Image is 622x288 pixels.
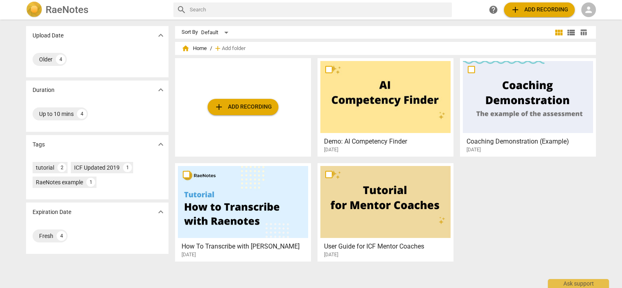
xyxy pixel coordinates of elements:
button: Show more [155,138,167,151]
input: Search [190,3,449,16]
span: expand_more [156,31,166,40]
a: Help [486,2,501,17]
span: table_chart [580,28,587,36]
h2: RaeNotes [46,4,88,15]
a: Demo: AI Competency Finder[DATE] [320,61,451,153]
span: [DATE] [466,146,481,153]
a: User Guide for ICF Mentor Coaches[DATE] [320,166,451,258]
div: Up to 10 mins [39,110,74,118]
span: expand_more [156,207,166,217]
button: Upload [504,2,575,17]
div: 4 [57,231,66,241]
p: Duration [33,86,55,94]
div: Ask support [548,279,609,288]
button: Tile view [553,26,565,39]
div: 1 [123,163,132,172]
span: expand_more [156,140,166,149]
p: Upload Date [33,31,64,40]
div: 2 [57,163,66,172]
span: Add recording [214,102,272,112]
span: [DATE] [182,251,196,258]
div: Fresh [39,232,53,240]
span: add [214,102,224,112]
a: LogoRaeNotes [26,2,167,18]
span: Home [182,44,207,52]
a: Coaching Demonstration (Example)[DATE] [463,61,593,153]
span: Add folder [222,46,245,52]
img: Logo [26,2,42,18]
span: add [510,5,520,15]
div: RaeNotes example [36,178,83,186]
a: How To Transcribe with [PERSON_NAME][DATE] [178,166,308,258]
span: home [182,44,190,52]
h3: Demo: AI Competency Finder [324,137,451,146]
div: ICF Updated 2019 [74,164,120,172]
div: 4 [77,109,87,119]
span: add [214,44,222,52]
button: Show more [155,206,167,218]
p: Tags [33,140,45,149]
span: [DATE] [324,251,338,258]
div: Older [39,55,53,63]
button: Table view [577,26,589,39]
h3: Coaching Demonstration (Example) [466,137,594,146]
h3: How To Transcribe with RaeNotes [182,242,309,251]
div: 1 [86,178,95,187]
h3: User Guide for ICF Mentor Coaches [324,242,451,251]
button: Show more [155,29,167,41]
span: [DATE] [324,146,338,153]
span: search [177,5,186,15]
button: Show more [155,84,167,96]
span: Add recording [510,5,568,15]
span: view_list [566,28,576,37]
span: / [210,46,212,52]
button: Upload [208,99,278,115]
div: tutorial [36,164,54,172]
span: expand_more [156,85,166,95]
div: Sort By [182,29,198,35]
div: Default [201,26,231,39]
div: 4 [56,55,66,64]
p: Expiration Date [33,208,71,216]
span: view_module [554,28,564,37]
span: help [488,5,498,15]
span: person [584,5,594,15]
button: List view [565,26,577,39]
